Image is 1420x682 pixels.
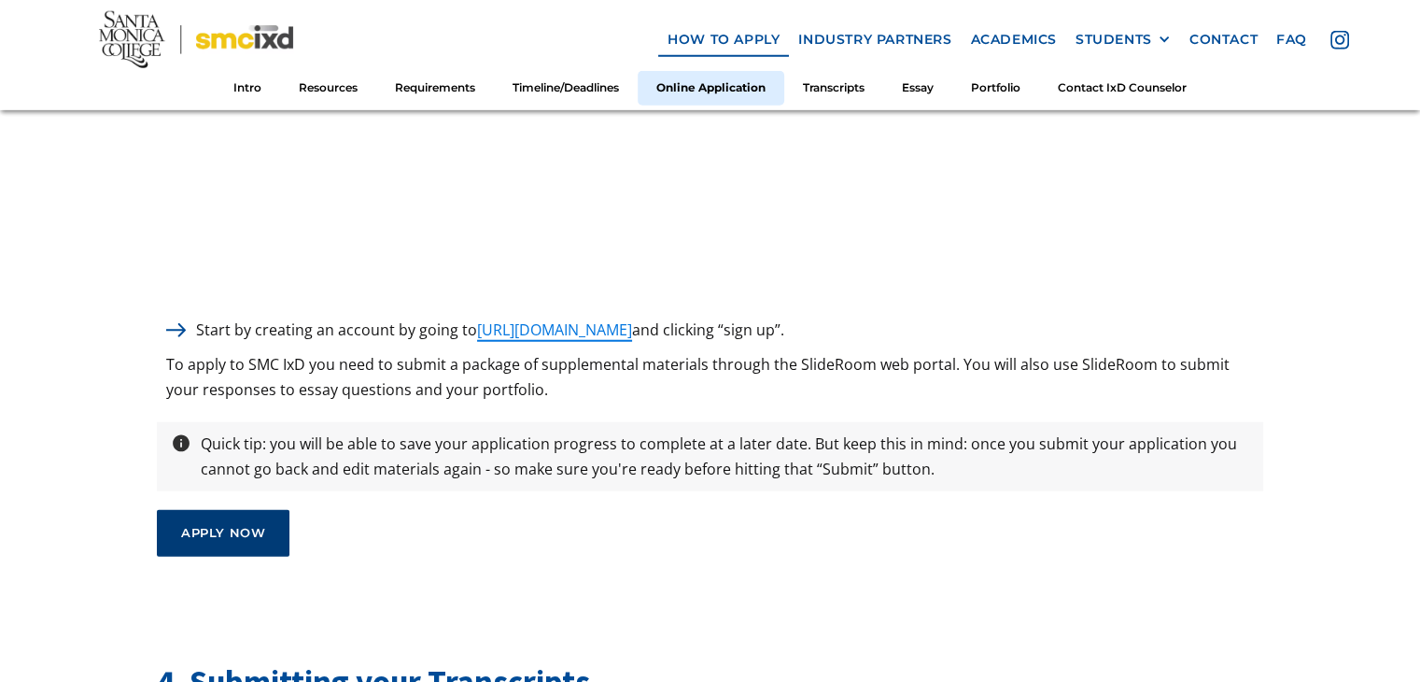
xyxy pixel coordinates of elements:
div: apply now [181,526,265,541]
a: apply now [157,510,289,557]
img: icon - instagram [1330,31,1349,50]
a: Online Application [638,71,784,106]
a: Requirements [376,71,494,106]
a: how to apply [658,22,789,57]
img: Santa Monica College - SMC IxD logo [99,11,293,68]
div: STUDENTS [1076,32,1171,48]
p: Start by creating an account by going to and clicking “sign up”. [187,318,794,343]
p: Quick tip: you will be able to save your application progress to complete at a later date. But ke... [191,432,1258,482]
a: Intro [215,71,280,106]
a: industry partners [789,22,961,57]
a: Resources [280,71,376,106]
a: Portfolio [952,71,1039,106]
a: Transcripts [784,71,883,106]
a: Essay [883,71,952,106]
a: [URL][DOMAIN_NAME] [477,320,632,342]
a: faq [1267,22,1316,57]
a: contact [1180,22,1267,57]
a: Contact IxD Counselor [1039,71,1205,106]
p: To apply to SMC IxD you need to submit a package of supplemental materials through the SlideRoom ... [157,352,1263,403]
a: Academics [962,22,1066,57]
div: STUDENTS [1076,32,1152,48]
a: Timeline/Deadlines [494,71,638,106]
